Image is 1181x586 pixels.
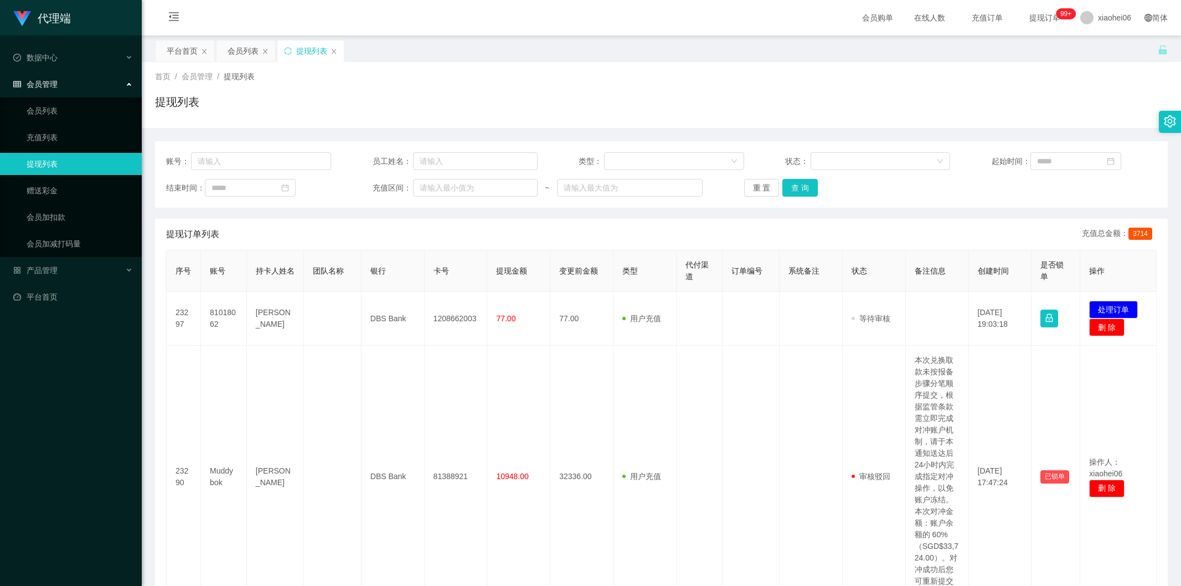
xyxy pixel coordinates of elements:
h1: 提现列表 [155,94,199,110]
span: 订单编号 [731,266,762,275]
span: 状态 [852,266,867,275]
span: 在线人数 [909,14,951,22]
i: 图标: down [937,158,943,166]
span: 卡号 [434,266,449,275]
span: 提现金额 [496,266,527,275]
span: 等待审核 [852,314,890,323]
span: 3714 [1128,228,1152,240]
i: 图标: unlock [1158,45,1168,55]
i: 图标: close [331,48,337,55]
input: 请输入最大值为 [557,179,703,197]
span: 充值区间： [373,182,413,194]
span: 结束时间： [166,182,205,194]
input: 请输入最小值为 [413,179,538,197]
span: 备注信息 [915,266,946,275]
a: 图标: dashboard平台首页 [13,286,133,308]
i: 图标: sync [284,47,292,55]
i: 图标: calendar [1107,157,1115,165]
div: 提现列表 [296,40,327,61]
i: 图标: appstore-o [13,266,21,274]
span: 操作人：xiaohei06 [1089,458,1122,478]
span: 审核驳回 [852,472,890,481]
span: 提现订单列表 [166,228,219,241]
span: 提现订单 [1024,14,1066,22]
img: logo.9652507e.png [13,11,31,27]
i: 图标: down [731,158,738,166]
span: 10948.00 [496,472,528,481]
span: 账号 [210,266,225,275]
a: 会员加扣款 [27,206,133,228]
td: 77.00 [550,292,613,346]
a: 赠送彩金 [27,179,133,202]
div: 平台首页 [167,40,198,61]
td: 1208662003 [425,292,488,346]
span: 银行 [370,266,386,275]
input: 请输入 [413,152,538,170]
span: 提现列表 [224,72,255,81]
a: 提现列表 [27,153,133,175]
span: 数据中心 [13,53,58,62]
span: 账号： [166,156,191,167]
span: 系统备注 [788,266,819,275]
sup: 1219 [1056,8,1076,19]
button: 查 询 [782,179,818,197]
i: 图标: setting [1164,115,1176,127]
h1: 代理端 [38,1,71,36]
span: 用户充值 [622,314,661,323]
span: 77.00 [496,314,515,323]
a: 充值列表 [27,126,133,148]
span: 类型 [622,266,638,275]
i: 图标: global [1144,14,1152,22]
span: ~ [538,182,557,194]
span: / [175,72,177,81]
a: 代理端 [13,13,71,22]
span: 团队名称 [313,266,344,275]
button: 处理订单 [1089,301,1138,318]
i: 图标: menu-fold [155,1,193,36]
a: 会员加减打码量 [27,233,133,255]
span: 充值订单 [966,14,1008,22]
button: 删 除 [1089,480,1125,497]
button: 已锁单 [1040,470,1069,484]
span: 会员管理 [182,72,213,81]
i: 图标: close [201,48,208,55]
div: 充值总金额： [1082,228,1157,241]
span: / [217,72,219,81]
button: 图标: lock [1040,310,1058,327]
a: 会员列表 [27,100,133,122]
td: [DATE] 19:03:18 [969,292,1032,346]
span: 代付渠道 [685,260,709,281]
span: 会员管理 [13,80,58,89]
i: 图标: table [13,80,21,88]
i: 图标: close [262,48,269,55]
span: 首页 [155,72,171,81]
span: 员工姓名： [373,156,413,167]
span: 类型： [579,156,604,167]
input: 请输入 [191,152,331,170]
span: 是否锁单 [1040,260,1064,281]
span: 创建时间 [978,266,1009,275]
span: 持卡人姓名 [256,266,295,275]
span: 起始时间： [992,156,1030,167]
div: 会员列表 [228,40,259,61]
td: DBS Bank [362,292,425,346]
span: 产品管理 [13,266,58,275]
td: 81018062 [201,292,247,346]
span: 用户充值 [622,472,661,481]
span: 操作 [1089,266,1105,275]
td: [PERSON_NAME] [247,292,304,346]
i: 图标: calendar [281,184,289,192]
button: 重 置 [744,179,780,197]
span: 状态： [785,156,811,167]
i: 图标: check-circle-o [13,54,21,61]
button: 删 除 [1089,318,1125,336]
td: 23297 [167,292,201,346]
span: 序号 [176,266,191,275]
span: 变更前金额 [559,266,598,275]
